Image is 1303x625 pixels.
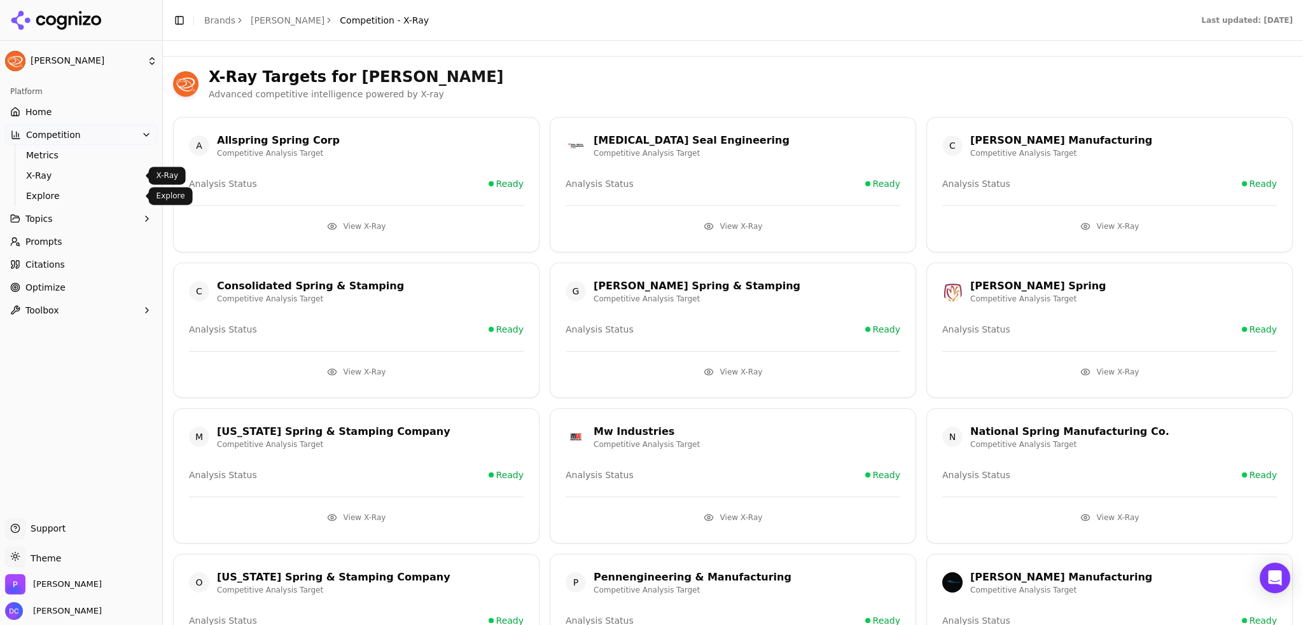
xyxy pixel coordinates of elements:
span: G [566,281,586,301]
button: View X-Ray [942,362,1277,382]
button: Open organization switcher [5,574,102,594]
p: Competitive Analysis Target [217,585,450,595]
span: Home [25,106,52,118]
div: [US_STATE] Spring & Stamping Company [217,570,450,585]
div: [PERSON_NAME] Manufacturing [970,570,1152,585]
span: Ready [1250,177,1277,190]
span: Competition - X-Ray [340,14,429,27]
a: Home [5,102,157,122]
button: View X-Ray [189,362,524,382]
a: Prompts [5,231,157,252]
button: View X-Ray [566,216,900,237]
p: Competitive Analysis Target [594,148,790,158]
button: View X-Ray [189,216,524,237]
p: Competitive Analysis Target [594,294,800,304]
span: Ready [496,469,524,481]
div: Allspring Spring Corp [217,133,340,148]
a: [PERSON_NAME] [251,14,324,27]
button: View X-Ray [942,216,1277,237]
p: Advanced competitive intelligence powered by X-ray [209,87,1293,102]
span: Perrill [33,579,102,590]
a: Citations [5,254,157,275]
span: Competition [26,128,81,141]
p: Competitive Analysis Target [970,585,1152,595]
button: Topics [5,209,157,229]
a: Metrics [21,146,142,164]
span: Theme [25,553,61,563]
span: Analysis Status [942,177,1010,190]
img: mw industries [566,427,586,447]
a: Brands [204,15,235,25]
div: [MEDICAL_DATA] Seal Engineering [594,133,790,148]
button: View X-Ray [566,507,900,528]
span: C [189,281,209,301]
span: Ready [873,323,900,336]
span: Analysis Status [189,323,257,336]
span: Analysis Status [942,323,1010,336]
img: Smalley [173,71,199,97]
a: C [942,135,963,156]
span: Analysis Status [566,177,634,190]
span: [PERSON_NAME] [31,55,142,67]
p: Competitive Analysis Target [217,294,404,304]
p: Competitive Analysis Target [217,148,340,158]
button: Open user button [5,602,102,620]
h3: X-Ray Targets for [PERSON_NAME] [209,67,1293,87]
a: M [189,427,209,447]
img: Perrill [5,574,25,594]
span: Analysis Status [189,177,257,190]
div: Mw Industries [594,424,700,439]
span: Support [25,522,66,535]
p: X-Ray [157,170,178,181]
a: N [942,427,963,447]
a: O [189,572,209,593]
a: A [189,135,209,156]
img: seastrom manufacturing [942,572,963,593]
span: Ready [496,177,524,190]
span: Ready [873,177,900,190]
div: Platform [5,81,157,102]
p: Explore [157,191,185,201]
span: X-Ray [26,169,137,182]
div: [PERSON_NAME] Manufacturing [970,133,1152,148]
span: Ready [873,469,900,481]
a: P [566,572,586,593]
a: Explore [21,187,142,205]
span: Toolbox [25,304,59,317]
span: Metrics [26,149,137,161]
span: Analysis Status [566,469,634,481]
p: Competitive Analysis Target [594,439,700,450]
p: Competitive Analysis Target [970,148,1152,158]
button: Competition [5,125,157,145]
div: [US_STATE] Spring & Stamping Company [217,424,450,439]
span: Optimize [25,281,66,294]
img: bal seal engineering [566,135,586,156]
span: Prompts [25,235,62,248]
img: lee spring [942,281,963,301]
span: [PERSON_NAME] [28,605,102,617]
img: Smalley [5,51,25,71]
button: View X-Ray [566,362,900,382]
div: [PERSON_NAME] Spring & Stamping [594,278,800,294]
span: Topics [25,212,53,225]
button: View X-Ray [942,507,1277,528]
span: Citations [25,258,65,271]
div: [PERSON_NAME] Spring [970,278,1106,294]
span: Analysis Status [189,469,257,481]
span: Analysis Status [566,323,634,336]
div: Last updated: [DATE] [1201,15,1293,25]
a: X-Ray [21,167,142,184]
button: Toolbox [5,300,157,320]
span: Analysis Status [942,469,1010,481]
div: National Spring Manufacturing Co. [970,424,1169,439]
p: Competitive Analysis Target [217,439,450,450]
p: Competitive Analysis Target [594,585,791,595]
span: Explore [26,189,137,202]
nav: breadcrumb [204,14,429,27]
button: View X-Ray [189,507,524,528]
